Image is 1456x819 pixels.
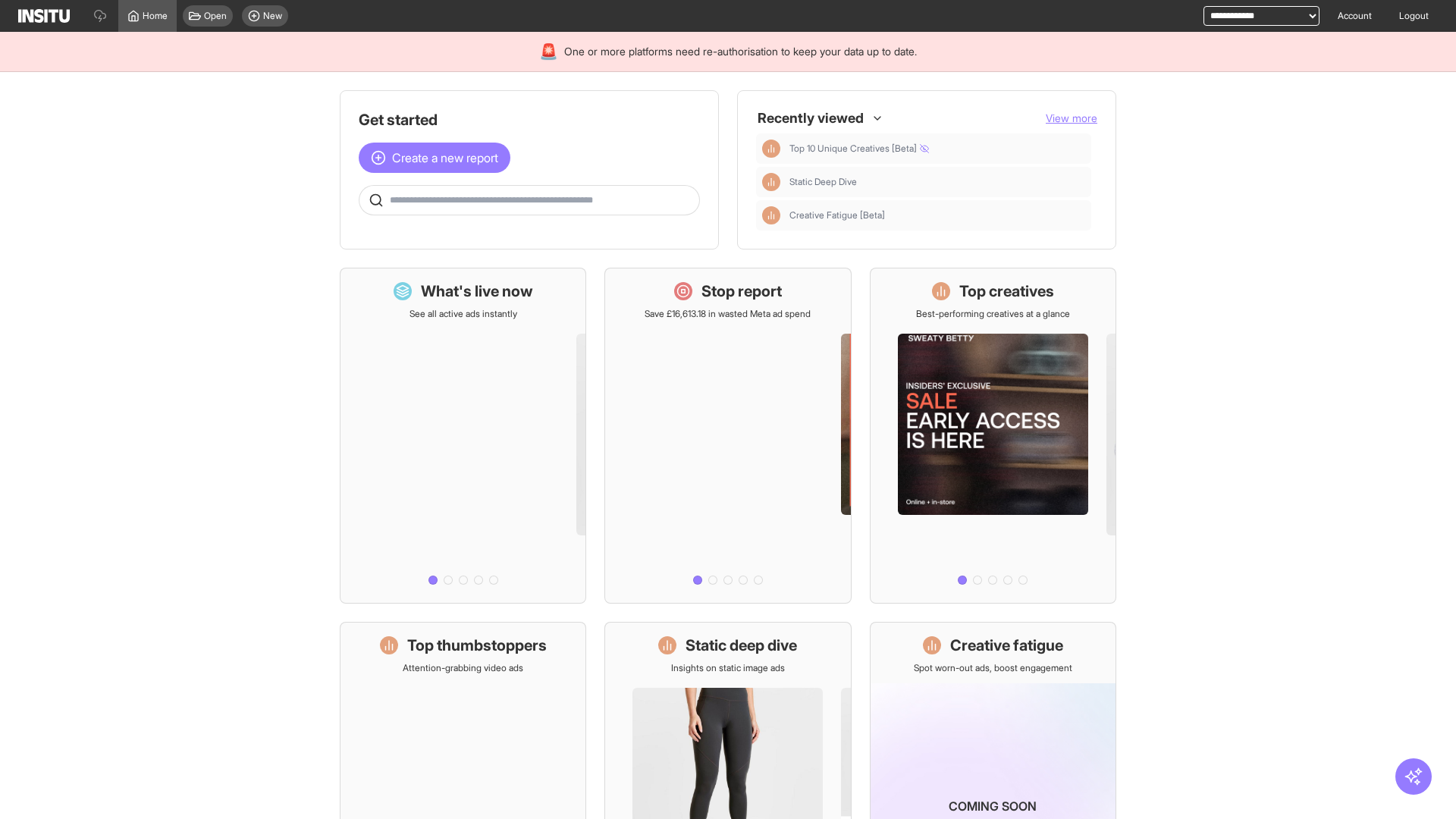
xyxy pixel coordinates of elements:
div: Insights [762,206,780,224]
span: Creative Fatigue [Beta] [789,209,885,221]
p: See all active ads instantly [409,308,517,320]
span: New [263,10,282,22]
h1: What's live now [421,281,533,302]
span: Top 10 Unique Creatives [Beta] [789,143,1085,155]
h1: Top thumbstoppers [407,635,547,656]
h1: Top creatives [959,281,1054,302]
p: Attention-grabbing video ads [403,662,523,674]
div: 🚨 [539,41,558,62]
span: Open [204,10,227,22]
button: Create a new report [359,143,510,173]
a: What's live nowSee all active ads instantly [340,268,586,604]
span: Home [143,10,168,22]
span: One or more platforms need re-authorisation to keep your data up to date. [564,44,917,59]
span: Static Deep Dive [789,176,857,188]
span: View more [1046,111,1097,124]
div: Insights [762,140,780,158]
span: Create a new report [392,149,498,167]
h1: Get started [359,109,700,130]
img: Logo [18,9,70,23]
h1: Static deep dive [686,635,797,656]
a: Stop reportSave £16,613.18 in wasted Meta ad spend [604,268,851,604]
span: Static Deep Dive [789,176,1085,188]
p: Insights on static image ads [671,662,785,674]
button: View more [1046,111,1097,126]
div: Insights [762,173,780,191]
span: Top 10 Unique Creatives [Beta] [789,143,929,155]
span: Creative Fatigue [Beta] [789,209,1085,221]
h1: Stop report [701,281,782,302]
a: Top creativesBest-performing creatives at a glance [870,268,1116,604]
p: Save £16,613.18 in wasted Meta ad spend [645,308,811,320]
p: Best-performing creatives at a glance [916,308,1070,320]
